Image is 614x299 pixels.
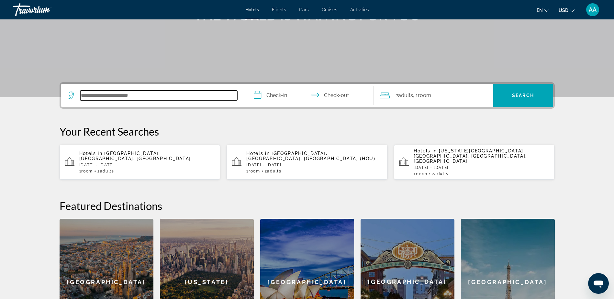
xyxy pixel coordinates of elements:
span: 1 [414,172,427,176]
button: Hotels in [GEOGRAPHIC_DATA], [GEOGRAPHIC_DATA], [GEOGRAPHIC_DATA] (HOU)[DATE] - [DATE]1Room2Adults [227,144,387,180]
button: User Menu [584,3,601,17]
span: 2 [396,91,413,100]
span: , 1 [413,91,431,100]
span: Adults [267,169,281,173]
iframe: Button to launch messaging window [588,273,609,294]
p: [DATE] - [DATE] [414,165,550,170]
span: USD [559,8,568,13]
button: Select check in and out date [247,84,374,107]
span: 1 [246,169,260,173]
div: Search widget [61,84,553,107]
h2: Featured Destinations [60,199,555,212]
span: Room [418,92,431,98]
a: Hotels [245,7,259,12]
span: Adults [398,92,413,98]
span: Hotels in [414,148,437,153]
a: Travorium [13,1,78,18]
span: Adults [434,172,449,176]
span: en [537,8,543,13]
span: 2 [97,169,114,173]
p: [DATE] - [DATE] [79,163,215,167]
button: Change language [537,6,549,15]
span: Adults [100,169,114,173]
span: 2 [265,169,282,173]
button: Search [493,84,553,107]
p: Your Recent Searches [60,125,555,138]
span: Hotels in [246,151,270,156]
span: [GEOGRAPHIC_DATA], [GEOGRAPHIC_DATA], [GEOGRAPHIC_DATA] (HOU) [246,151,375,161]
a: Cars [299,7,309,12]
a: Cruises [322,7,337,12]
a: Activities [350,7,369,12]
span: [GEOGRAPHIC_DATA], [GEOGRAPHIC_DATA], [GEOGRAPHIC_DATA] [79,151,191,161]
a: Flights [272,7,286,12]
span: Room [416,172,428,176]
span: Hotels in [79,151,103,156]
button: Hotels in [US_STATE][GEOGRAPHIC_DATA], [GEOGRAPHIC_DATA], [GEOGRAPHIC_DATA], [GEOGRAPHIC_DATA][DA... [394,144,555,180]
span: Search [512,93,534,98]
button: Travelers: 2 adults, 0 children [374,84,493,107]
input: Search hotel destination [80,91,237,100]
span: AA [589,6,597,13]
button: Change currency [559,6,575,15]
span: 1 [79,169,93,173]
span: [US_STATE][GEOGRAPHIC_DATA], [GEOGRAPHIC_DATA], [GEOGRAPHIC_DATA], [GEOGRAPHIC_DATA] [414,148,527,164]
span: Room [81,169,93,173]
span: 2 [432,172,449,176]
span: Room [249,169,260,173]
p: [DATE] - [DATE] [246,163,382,167]
button: Hotels in [GEOGRAPHIC_DATA], [GEOGRAPHIC_DATA], [GEOGRAPHIC_DATA][DATE] - [DATE]1Room2Adults [60,144,220,180]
